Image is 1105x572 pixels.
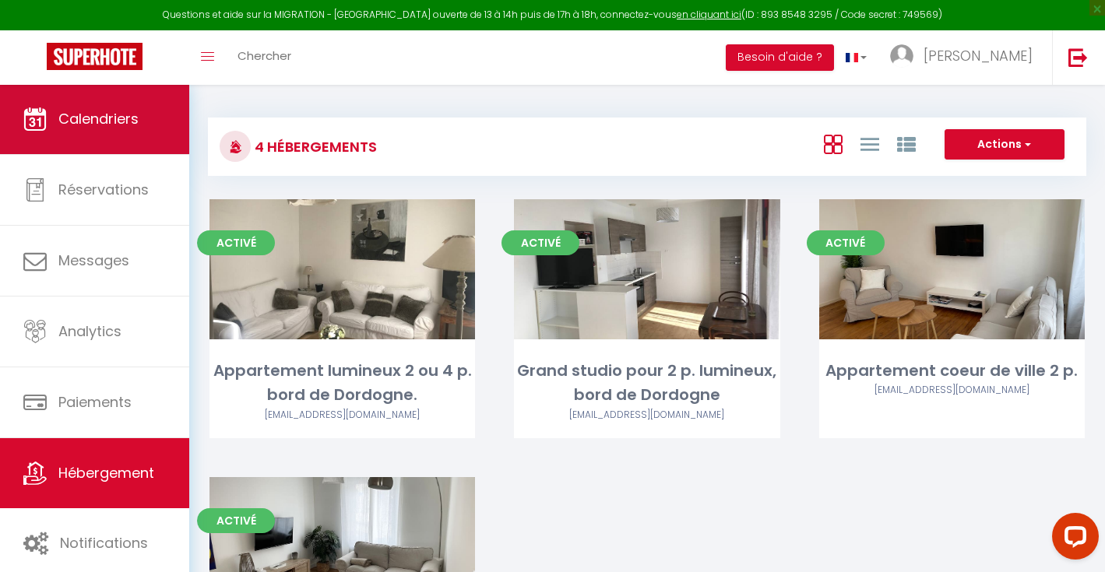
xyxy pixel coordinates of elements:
span: Chercher [238,47,291,64]
button: Actions [945,129,1065,160]
div: Airbnb [514,408,779,423]
span: Notifications [60,533,148,553]
div: Airbnb [819,383,1085,398]
span: [PERSON_NAME] [924,46,1033,65]
iframe: LiveChat chat widget [1040,507,1105,572]
a: ... [PERSON_NAME] [878,30,1052,85]
span: Hébergement [58,463,154,483]
img: ... [890,44,913,68]
span: Activé [501,230,579,255]
a: Editer [600,254,694,285]
a: Editer [905,254,998,285]
a: Editer [296,532,389,563]
span: Messages [58,251,129,270]
span: Activé [807,230,885,255]
img: Super Booking [47,43,143,70]
div: Appartement lumineux 2 ou 4 p. bord de Dordogne. [209,359,475,408]
a: Editer [296,254,389,285]
span: Activé [197,230,275,255]
a: Chercher [226,30,303,85]
a: en cliquant ici [677,8,741,21]
a: Vue en Liste [860,131,879,156]
a: Vue par Groupe [897,131,916,156]
button: Besoin d'aide ? [726,44,834,71]
div: Grand studio pour 2 p. lumineux, bord de Dordogne [514,359,779,408]
div: Appartement coeur de ville 2 p. [819,359,1085,383]
a: Vue en Box [824,131,843,156]
div: Airbnb [209,408,475,423]
h3: 4 Hébergements [251,129,377,164]
img: logout [1068,47,1088,67]
span: Activé [197,508,275,533]
span: Réservations [58,180,149,199]
span: Paiements [58,392,132,412]
span: Analytics [58,321,121,341]
span: Calendriers [58,109,139,128]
